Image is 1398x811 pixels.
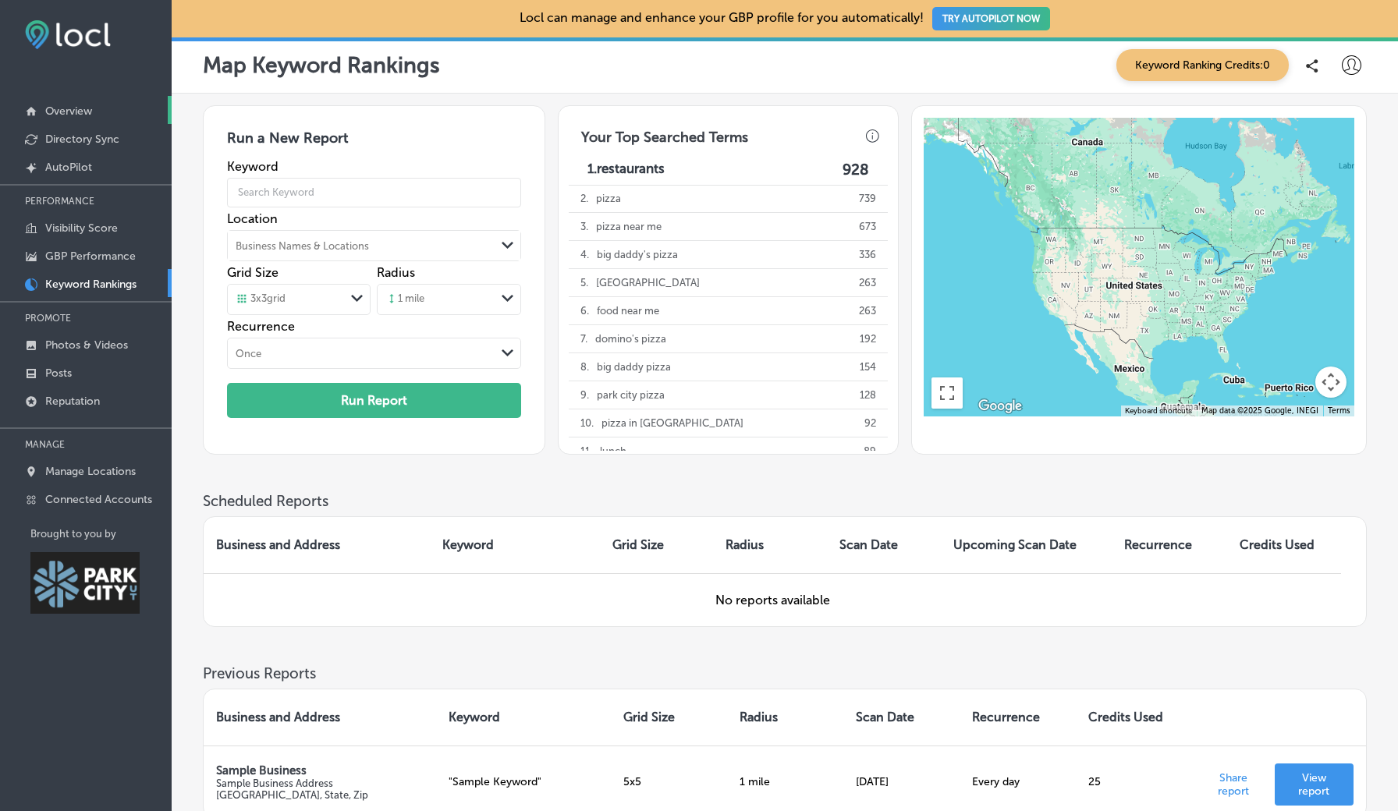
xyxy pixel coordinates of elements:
label: 928 [843,161,869,179]
img: Google [974,396,1026,416]
p: food near me [597,297,659,324]
p: 6 . [580,297,589,324]
p: Posts [45,367,72,380]
p: Brought to you by [30,528,172,540]
p: 5 . [580,269,588,296]
th: Credits Used [1076,689,1192,745]
h3: Previous Reports [203,664,1367,682]
th: Grid Size [600,517,713,573]
th: Keyword [430,517,600,573]
p: 263 [859,297,876,324]
p: AutoPilot [45,161,92,174]
div: 3 x 3 grid [236,292,286,306]
p: 336 [859,241,876,268]
p: 128 [860,381,876,409]
p: 673 [859,213,876,240]
input: Search Keyword [227,171,521,214]
p: Reputation [45,395,100,408]
button: TRY AUTOPILOT NOW [932,7,1050,30]
p: park city pizza [597,381,665,409]
p: 89 [864,437,876,465]
p: 3 . [580,213,588,240]
th: Radius [713,517,827,573]
p: 11 . [580,437,592,465]
p: Manage Locations [45,465,136,478]
p: Map Keyword Rankings [203,52,440,78]
p: Keyword Rankings [45,278,137,291]
h3: Run a New Report [227,129,521,159]
p: 8 . [580,353,589,381]
p: Photos & Videos [45,338,128,352]
p: GBP Performance [45,250,136,263]
p: big daddy's pizza [597,241,678,268]
p: Directory Sync [45,133,119,146]
p: Sample Business [216,763,424,777]
label: Location [227,211,521,226]
p: 2 . [580,185,588,212]
th: Keyword [436,689,611,745]
p: pizza [596,185,621,212]
img: fda3e92497d09a02dc62c9cd864e3231.png [25,20,111,49]
p: 192 [860,325,876,352]
div: 1 mile [385,292,424,306]
a: Terms (opens in new tab) [1328,406,1350,416]
span: Map data ©2025 Google, INEGI [1201,406,1318,416]
label: Radius [377,265,415,280]
th: Recurrence [960,689,1076,745]
span: Keyword Ranking Credits: 0 [1116,49,1289,81]
p: Share report [1205,767,1262,798]
th: Upcoming Scan Date [941,517,1112,573]
th: Credits Used [1227,517,1341,573]
p: Overview [45,104,92,118]
p: View report [1287,771,1341,798]
p: pizza near me [596,213,662,240]
p: lunch [600,437,626,465]
div: Business Names & Locations [236,239,369,251]
p: 154 [860,353,876,381]
th: Grid Size [611,689,727,745]
p: 10 . [580,409,594,437]
th: Radius [727,689,843,745]
p: big daddy pizza [597,353,671,381]
th: Business and Address [204,517,430,573]
a: View report [1275,763,1354,806]
td: No reports available [204,573,1341,626]
p: 92 [864,409,876,437]
p: 739 [859,185,876,212]
th: Scan Date [843,689,960,745]
label: Recurrence [227,319,521,334]
h3: Scheduled Reports [203,492,1367,510]
th: Business and Address [204,689,436,745]
p: Sample Business Address [GEOGRAPHIC_DATA], State, Zip [216,777,424,801]
p: pizza in [GEOGRAPHIC_DATA] [601,409,743,437]
p: [GEOGRAPHIC_DATA] [596,269,700,296]
button: Toggle fullscreen view [931,377,963,409]
p: 1. restaurants [587,161,665,179]
p: 7 . [580,325,587,352]
button: Keyboard shortcuts [1125,405,1192,416]
h3: Your Top Searched Terms [569,116,761,151]
label: Grid Size [227,265,279,280]
img: Park City [30,552,140,614]
a: Open this area in Google Maps (opens a new window) [974,396,1026,416]
th: Scan Date [827,517,941,573]
button: Map camera controls [1315,367,1347,398]
label: Keyword [227,159,521,174]
p: Connected Accounts [45,493,152,506]
p: 263 [859,269,876,296]
p: 4 . [580,241,589,268]
button: Run Report [227,383,521,418]
p: Visibility Score [45,221,118,235]
th: Recurrence [1112,517,1227,573]
p: domino's pizza [595,325,666,352]
div: Once [236,347,261,359]
p: 9 . [580,381,589,409]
